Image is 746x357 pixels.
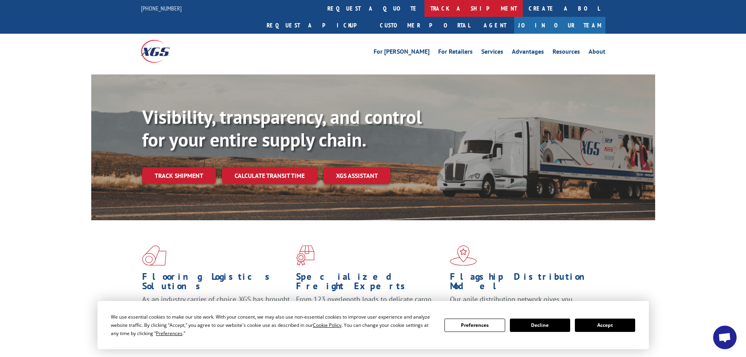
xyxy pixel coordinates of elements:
[142,295,290,323] span: As an industry carrier of choice, XGS has brought innovation and dedication to flooring logistics...
[589,49,605,57] a: About
[98,301,649,349] div: Cookie Consent Prompt
[481,49,503,57] a: Services
[514,17,605,34] a: Join Our Team
[141,4,182,12] a: [PHONE_NUMBER]
[261,17,374,34] a: Request a pickup
[575,319,635,332] button: Accept
[374,17,476,34] a: Customer Portal
[296,295,444,330] p: From 123 overlength loads to delicate cargo, our experienced staff knows the best way to move you...
[438,49,473,57] a: For Retailers
[111,313,435,337] div: We use essential cookies to make our site work. With your consent, we may also use non-essential ...
[142,105,422,152] b: Visibility, transparency, and control for your entire supply chain.
[450,245,477,266] img: xgs-icon-flagship-distribution-model-red
[476,17,514,34] a: Agent
[142,245,166,266] img: xgs-icon-total-supply-chain-intelligence-red
[713,326,737,349] a: Open chat
[374,49,430,57] a: For [PERSON_NAME]
[553,49,580,57] a: Resources
[313,322,341,328] span: Cookie Policy
[296,272,444,295] h1: Specialized Freight Experts
[156,330,182,337] span: Preferences
[222,167,317,184] a: Calculate transit time
[142,167,216,184] a: Track shipment
[510,319,570,332] button: Decline
[444,319,505,332] button: Preferences
[142,272,290,295] h1: Flooring Logistics Solutions
[296,245,314,266] img: xgs-icon-focused-on-flooring-red
[323,167,390,184] a: XGS ASSISTANT
[512,49,544,57] a: Advantages
[450,295,594,313] span: Our agile distribution network gives you nationwide inventory management on demand.
[450,272,598,295] h1: Flagship Distribution Model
